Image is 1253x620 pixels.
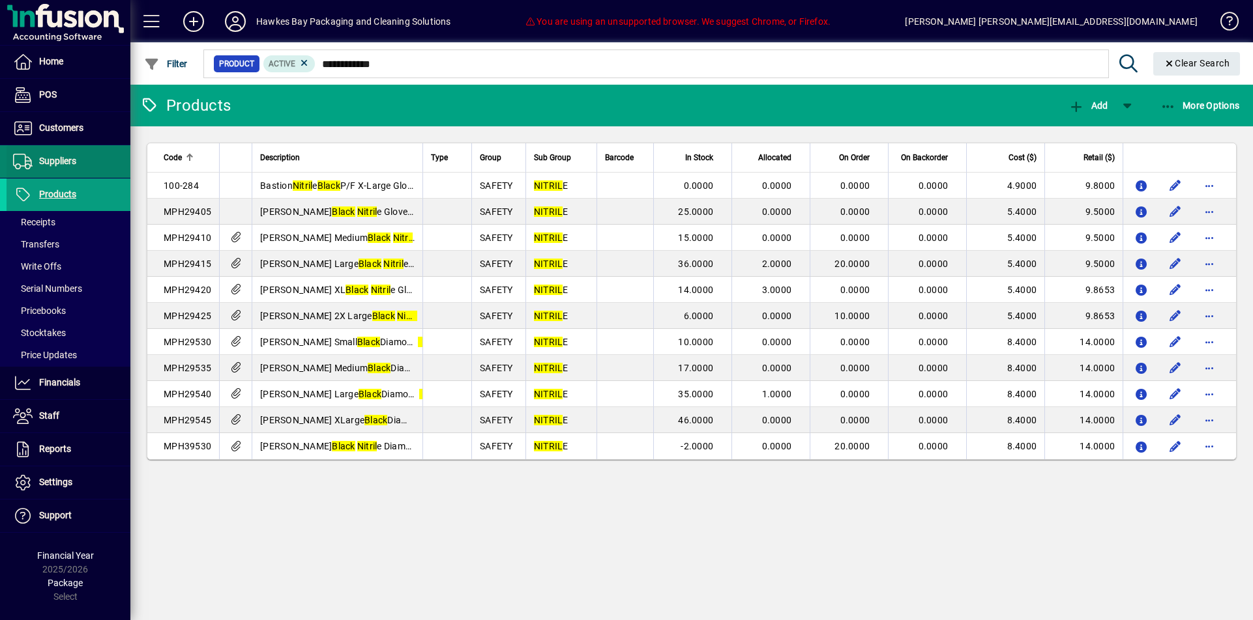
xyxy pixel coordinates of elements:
[834,259,870,269] span: 20.0000
[357,206,377,217] em: Nitril
[164,415,211,425] span: MPH29545
[966,199,1044,225] td: 5.4000
[1044,225,1123,251] td: 9.5000
[1165,227,1186,248] button: Edit
[966,303,1044,329] td: 5.4000
[359,389,381,399] em: Black
[840,415,870,425] span: 0.0000
[480,389,513,399] span: SAFETY
[13,239,59,249] span: Transfers
[7,367,130,399] a: Financials
[678,415,713,425] span: 46.0000
[332,441,355,451] em: Black
[7,211,130,233] a: Receipts
[966,381,1044,407] td: 8.4000
[260,415,489,425] span: [PERSON_NAME] XLarge Diamond e Glove PF
[7,233,130,255] a: Transfers
[164,180,199,191] span: 100-284
[1165,253,1186,274] button: Edit
[1069,100,1108,111] span: Add
[13,350,77,360] span: Price Updates
[164,232,211,243] span: MPH29410
[840,389,870,399] span: 0.0000
[966,407,1044,433] td: 8.4000
[678,232,713,243] span: 15.0000
[1199,384,1220,404] button: More options
[762,285,792,295] span: 3.0000
[966,329,1044,355] td: 8.4000
[919,337,949,347] span: 0.0000
[762,337,792,347] span: 0.0000
[13,305,66,316] span: Pricebooks
[678,389,713,399] span: 35.0000
[1044,173,1123,199] td: 9.8000
[534,363,563,373] em: NITRIL
[7,112,130,145] a: Customers
[39,444,71,454] span: Reports
[966,225,1044,251] td: 5.4000
[7,79,130,111] a: POS
[966,173,1044,199] td: 4.9000
[919,311,949,321] span: 0.0000
[1083,150,1115,165] span: Retail ($)
[919,232,949,243] span: 0.0000
[7,466,130,499] a: Settings
[368,363,391,373] em: Black
[762,206,792,217] span: 0.0000
[1199,253,1220,274] button: More options
[534,180,563,191] em: NITRIL
[1199,305,1220,326] button: More options
[164,363,211,373] span: MPH29535
[840,206,870,217] span: 0.0000
[1165,201,1186,222] button: Edit
[534,389,568,399] span: E
[534,232,568,243] span: E
[534,363,568,373] span: E
[1211,3,1237,45] a: Knowledge Base
[662,150,725,165] div: In Stock
[144,59,188,69] span: Filter
[1164,58,1230,68] span: Clear Search
[480,285,513,295] span: SAFETY
[1044,251,1123,277] td: 9.5000
[966,277,1044,303] td: 5.4000
[393,232,413,243] em: Nitril
[260,363,492,373] span: [PERSON_NAME] Medium Diamond e Glove PF
[534,415,563,425] em: NITRIL
[7,145,130,178] a: Suppliers
[140,95,231,116] div: Products
[480,232,513,243] span: SAFETY
[269,59,295,68] span: Active
[260,206,479,217] span: [PERSON_NAME] e Glove Small P/F 100pk
[919,206,949,217] span: 0.0000
[39,56,63,66] span: Home
[605,150,645,165] div: Barcode
[13,283,82,294] span: Serial Numbers
[39,89,57,100] span: POS
[1199,358,1220,378] button: More options
[1044,355,1123,381] td: 14.0000
[357,441,377,451] em: Nitril
[164,259,211,269] span: MPH29415
[534,180,568,191] span: E
[919,285,949,295] span: 0.0000
[1199,175,1220,196] button: More options
[839,150,870,165] span: On Order
[534,389,563,399] em: NITRIL
[1044,277,1123,303] td: 9.8653
[919,441,949,451] span: 0.0000
[13,217,55,227] span: Receipts
[332,206,355,217] em: Black
[368,232,391,243] em: Black
[1044,329,1123,355] td: 14.0000
[260,259,480,269] span: [PERSON_NAME] Large e Glove P/F 100pk
[480,180,513,191] span: SAFETY
[346,285,368,295] em: Black
[1065,94,1111,117] button: Add
[534,150,571,165] span: Sub Group
[1199,410,1220,430] button: More options
[896,150,960,165] div: On Backorder
[164,285,211,295] span: MPH29420
[364,415,387,425] em: Black
[818,150,881,165] div: On Order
